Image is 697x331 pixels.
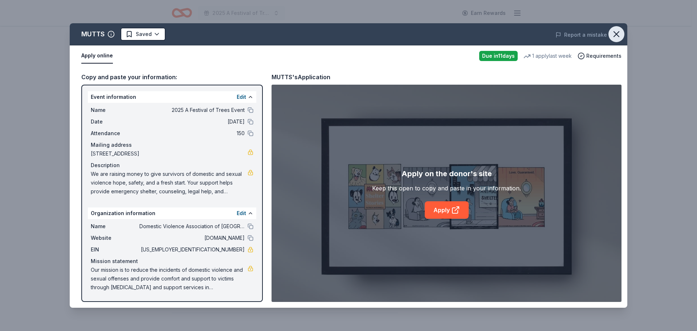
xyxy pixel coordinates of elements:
[139,129,245,138] span: 150
[91,129,139,138] span: Attendance
[91,149,248,158] span: [STREET_ADDRESS]
[555,31,607,39] button: Report a mistake
[88,207,256,219] div: Organization information
[237,209,246,218] button: Edit
[139,117,245,126] span: [DATE]
[91,257,253,266] div: Mission statement
[139,234,245,242] span: [DOMAIN_NAME]
[91,117,139,126] span: Date
[425,201,469,219] a: Apply
[81,28,105,40] div: MUTTS
[91,170,248,196] span: We are raising money to give survivors of domestic and sexual violence hope, safety, and a fresh ...
[586,52,621,60] span: Requirements
[81,72,263,82] div: Copy and paste your information:
[272,72,330,82] div: MUTTS's Application
[237,93,246,101] button: Edit
[121,28,166,41] button: Saved
[91,106,139,114] span: Name
[91,234,139,242] span: Website
[91,161,253,170] div: Description
[91,245,139,254] span: EIN
[578,52,621,60] button: Requirements
[91,266,248,292] span: Our mission is to reduce the incidents of domestic violence and sexual offenses and provide comfo...
[523,52,572,60] div: 1 apply last week
[88,91,256,103] div: Event information
[372,184,521,193] div: Keep this open to copy and paste in your information.
[91,141,253,149] div: Mailing address
[479,51,518,61] div: Due in 11 days
[402,168,492,179] div: Apply on the donor's site
[81,48,113,64] button: Apply online
[136,30,152,39] span: Saved
[139,222,245,231] span: Domestic Violence Association of [GEOGRAPHIC_DATA][US_STATE]
[139,245,245,254] span: [US_EMPLOYER_IDENTIFICATION_NUMBER]
[139,106,245,114] span: 2025 A Festival of Trees Event
[91,222,139,231] span: Name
